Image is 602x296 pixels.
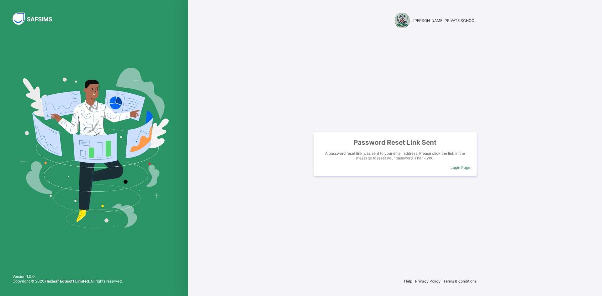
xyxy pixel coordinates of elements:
[19,68,169,228] img: Hero Image
[13,274,123,279] span: Version 1.0.0
[13,279,123,283] span: Copyright © 2020 All rights reserved.
[404,279,412,283] span: Help
[320,151,470,160] span: A password reset link was sent to your email address. Please click the link in the message to res...
[45,279,90,283] strong: Flexisaf Edusoft Limited.
[451,165,470,170] a: Login Page
[413,18,477,23] span: [PERSON_NAME] PRIVATE SCHOOL
[394,13,410,28] img: GRACEY PRIVATE SCHOOL
[13,13,60,25] img: SAFSIMS Logo
[415,279,441,283] span: Privacy Policy
[320,138,470,146] span: Password Reset Link Sent
[443,279,477,283] span: Terms & conditions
